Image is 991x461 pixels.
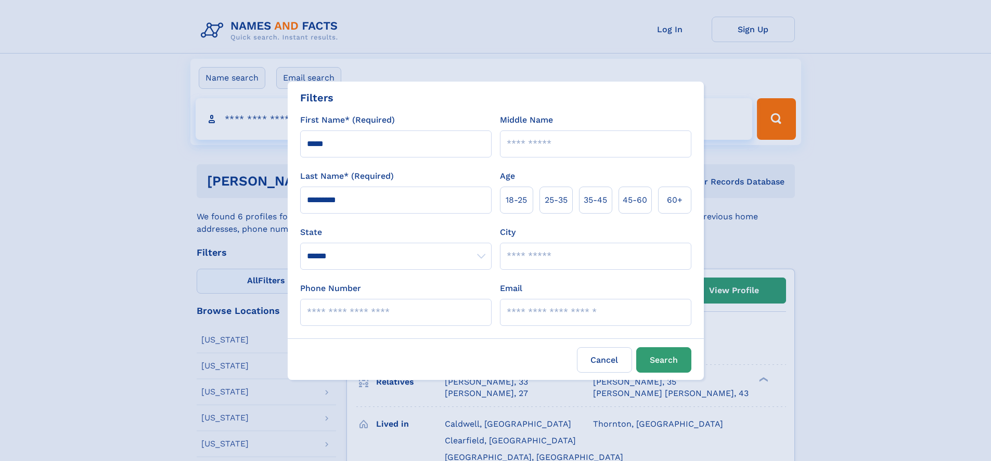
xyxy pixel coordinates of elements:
[300,170,394,182] label: Last Name* (Required)
[500,114,553,126] label: Middle Name
[300,226,492,239] label: State
[577,347,632,373] label: Cancel
[500,282,522,295] label: Email
[623,194,647,206] span: 45‑60
[506,194,527,206] span: 18‑25
[300,282,361,295] label: Phone Number
[500,170,515,182] label: Age
[636,347,691,373] button: Search
[667,194,683,206] span: 60+
[300,114,395,126] label: First Name* (Required)
[500,226,516,239] label: City
[584,194,607,206] span: 35‑45
[545,194,568,206] span: 25‑35
[300,90,333,106] div: Filters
